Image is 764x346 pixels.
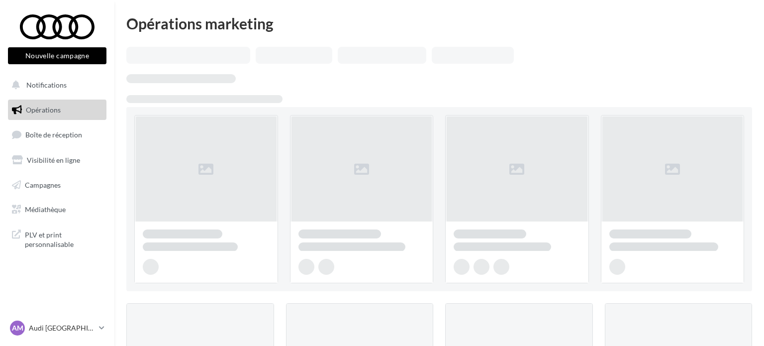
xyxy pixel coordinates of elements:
a: Boîte de réception [6,124,108,145]
a: Visibilité en ligne [6,150,108,171]
a: Opérations [6,100,108,120]
a: PLV et print personnalisable [6,224,108,253]
span: Boîte de réception [25,130,82,139]
p: Audi [GEOGRAPHIC_DATA][PERSON_NAME] [29,323,95,333]
span: Médiathèque [25,205,66,214]
span: PLV et print personnalisable [25,228,102,249]
span: Campagnes [25,180,61,189]
div: Opérations marketing [126,16,752,31]
a: Campagnes [6,175,108,196]
button: Notifications [6,75,104,96]
span: AM [12,323,23,333]
a: Médiathèque [6,199,108,220]
a: AM Audi [GEOGRAPHIC_DATA][PERSON_NAME] [8,319,106,338]
span: Opérations [26,106,61,114]
span: Visibilité en ligne [27,156,80,164]
button: Nouvelle campagne [8,47,106,64]
span: Notifications [26,81,67,89]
